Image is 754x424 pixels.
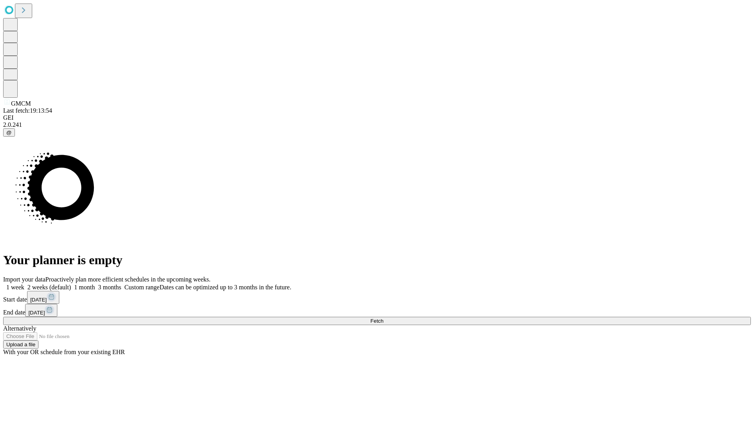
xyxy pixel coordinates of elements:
[3,114,751,121] div: GEI
[3,107,52,114] span: Last fetch: 19:13:54
[3,317,751,325] button: Fetch
[30,297,47,303] span: [DATE]
[27,291,59,304] button: [DATE]
[3,253,751,267] h1: Your planner is empty
[3,276,46,283] span: Import your data
[159,284,291,291] span: Dates can be optimized up to 3 months in the future.
[3,304,751,317] div: End date
[46,276,210,283] span: Proactively plan more efficient schedules in the upcoming weeks.
[98,284,121,291] span: 3 months
[3,349,125,355] span: With your OR schedule from your existing EHR
[3,325,36,332] span: Alternatively
[11,100,31,107] span: GMCM
[370,318,383,324] span: Fetch
[28,310,45,316] span: [DATE]
[27,284,71,291] span: 2 weeks (default)
[6,130,12,135] span: @
[3,340,38,349] button: Upload a file
[124,284,159,291] span: Custom range
[3,291,751,304] div: Start date
[25,304,57,317] button: [DATE]
[3,128,15,137] button: @
[3,121,751,128] div: 2.0.241
[74,284,95,291] span: 1 month
[6,284,24,291] span: 1 week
